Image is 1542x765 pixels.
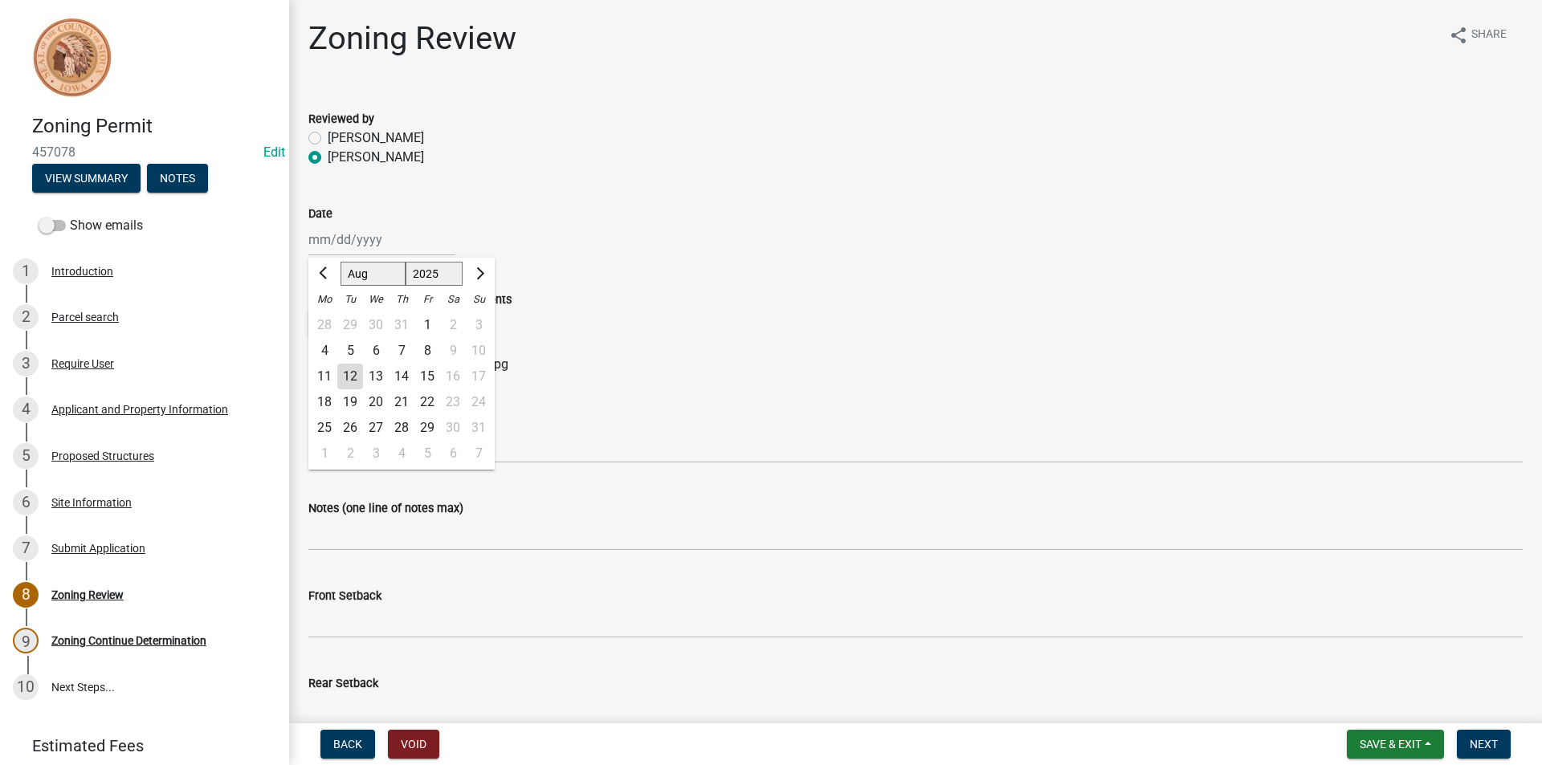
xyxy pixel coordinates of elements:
[312,312,337,338] div: 28
[1436,19,1520,51] button: shareShare
[337,312,363,338] div: 29
[312,364,337,389] div: Monday, August 11, 2025
[337,441,363,466] div: Tuesday, September 2, 2025
[328,128,424,148] label: [PERSON_NAME]
[13,730,263,762] a: Estimated Fees
[363,312,389,338] div: 30
[1457,730,1511,759] button: Next
[414,287,440,312] div: Fr
[312,415,337,441] div: Monday, August 25, 2025
[337,364,363,389] div: Tuesday, August 12, 2025
[414,364,440,389] div: 15
[32,17,112,98] img: Sioux County, Iowa
[363,312,389,338] div: Wednesday, July 30, 2025
[1471,26,1507,45] span: Share
[51,589,124,600] div: Zoning Review
[333,738,362,751] span: Back
[32,173,141,185] wm-modal-confirm: Summary
[320,730,375,759] button: Back
[13,628,39,653] div: 9
[363,415,389,441] div: 27
[363,338,389,364] div: 6
[13,490,39,515] div: 6
[308,591,381,602] label: Front Setback
[414,338,440,364] div: 8
[337,312,363,338] div: Tuesday, July 29, 2025
[308,19,516,58] h1: Zoning Review
[13,443,39,469] div: 5
[389,364,414,389] div: 14
[363,389,389,415] div: Wednesday, August 20, 2025
[406,262,463,286] select: Select year
[337,441,363,466] div: 2
[13,258,39,284] div: 1
[363,338,389,364] div: Wednesday, August 6, 2025
[312,441,337,466] div: 1
[389,441,414,466] div: 4
[414,441,440,466] div: 5
[389,287,414,312] div: Th
[263,144,285,160] wm-modal-confirm: Edit Application Number
[389,389,414,415] div: Thursday, August 21, 2025
[51,358,114,369] div: Require User
[328,148,424,167] label: [PERSON_NAME]
[388,730,439,759] button: Void
[414,389,440,415] div: Friday, August 22, 2025
[312,389,337,415] div: Monday, August 18, 2025
[1347,730,1444,759] button: Save & Exit
[32,144,257,160] span: 457078
[440,287,466,312] div: Sa
[337,338,363,364] div: 5
[337,364,363,389] div: 12
[414,415,440,441] div: Friday, August 29, 2025
[308,503,463,515] label: Notes (one line of notes max)
[1470,738,1498,751] span: Next
[147,164,208,193] button: Notes
[363,441,389,466] div: 3
[363,364,389,389] div: Wednesday, August 13, 2025
[312,364,337,389] div: 11
[469,261,488,287] button: Next month
[51,543,145,554] div: Submit Application
[51,266,113,277] div: Introduction
[32,164,141,193] button: View Summary
[389,312,414,338] div: 31
[13,397,39,422] div: 4
[51,404,228,415] div: Applicant and Property Information
[414,441,440,466] div: Friday, September 5, 2025
[308,223,455,256] input: mm/dd/yyyy
[308,678,378,690] label: Rear Setback
[337,389,363,415] div: Tuesday, August 19, 2025
[147,173,208,185] wm-modal-confirm: Notes
[1360,738,1422,751] span: Save & Exit
[51,497,132,508] div: Site Information
[13,674,39,700] div: 10
[32,115,276,138] h4: Zoning Permit
[337,287,363,312] div: Tu
[51,311,119,323] div: Parcel search
[312,338,337,364] div: Monday, August 4, 2025
[13,582,39,608] div: 8
[389,415,414,441] div: 28
[363,287,389,312] div: We
[337,415,363,441] div: 26
[39,216,143,235] label: Show emails
[337,415,363,441] div: Tuesday, August 26, 2025
[312,338,337,364] div: 4
[389,338,414,364] div: Thursday, August 7, 2025
[389,389,414,415] div: 21
[312,312,337,338] div: Monday, July 28, 2025
[414,312,440,338] div: 1
[389,338,414,364] div: 7
[51,635,206,646] div: Zoning Continue Determination
[337,389,363,415] div: 19
[414,338,440,364] div: Friday, August 8, 2025
[13,535,39,561] div: 7
[389,415,414,441] div: Thursday, August 28, 2025
[389,441,414,466] div: Thursday, September 4, 2025
[466,287,492,312] div: Su
[308,209,332,220] label: Date
[414,389,440,415] div: 22
[13,304,39,330] div: 2
[315,261,334,287] button: Previous month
